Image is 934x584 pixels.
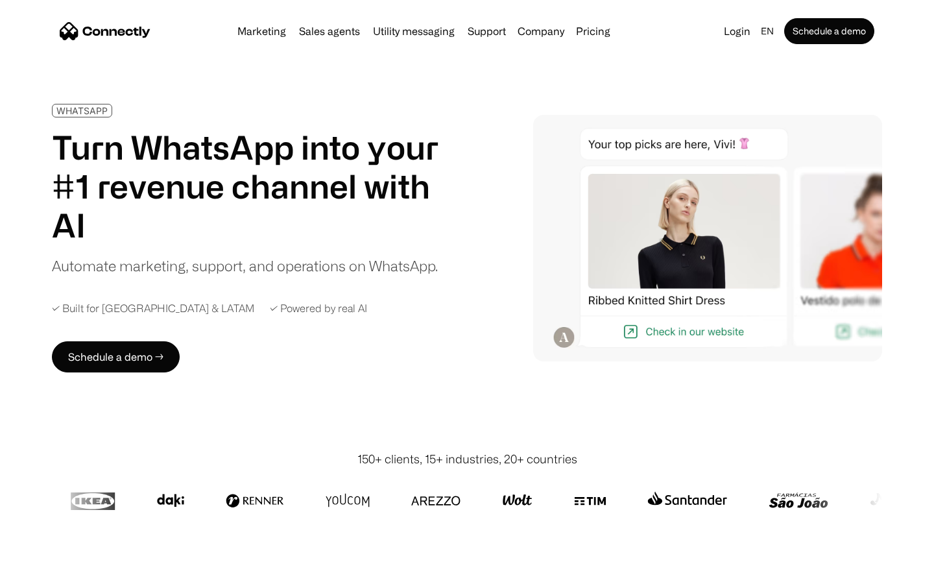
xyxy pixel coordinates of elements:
[60,21,150,41] a: home
[514,22,568,40] div: Company
[784,18,874,44] a: Schedule a demo
[462,26,511,36] a: Support
[270,302,367,315] div: ✓ Powered by real AI
[294,26,365,36] a: Sales agents
[52,128,454,245] h1: Turn WhatsApp into your #1 revenue channel with AI
[13,560,78,579] aside: Language selected: English
[756,22,782,40] div: en
[232,26,291,36] a: Marketing
[52,341,180,372] a: Schedule a demo →
[368,26,460,36] a: Utility messaging
[52,302,254,315] div: ✓ Built for [GEOGRAPHIC_DATA] & LATAM
[571,26,616,36] a: Pricing
[518,22,564,40] div: Company
[719,22,756,40] a: Login
[26,561,78,579] ul: Language list
[56,106,108,116] div: WHATSAPP
[357,450,577,468] div: 150+ clients, 15+ industries, 20+ countries
[761,22,774,40] div: en
[52,255,438,276] div: Automate marketing, support, and operations on WhatsApp.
